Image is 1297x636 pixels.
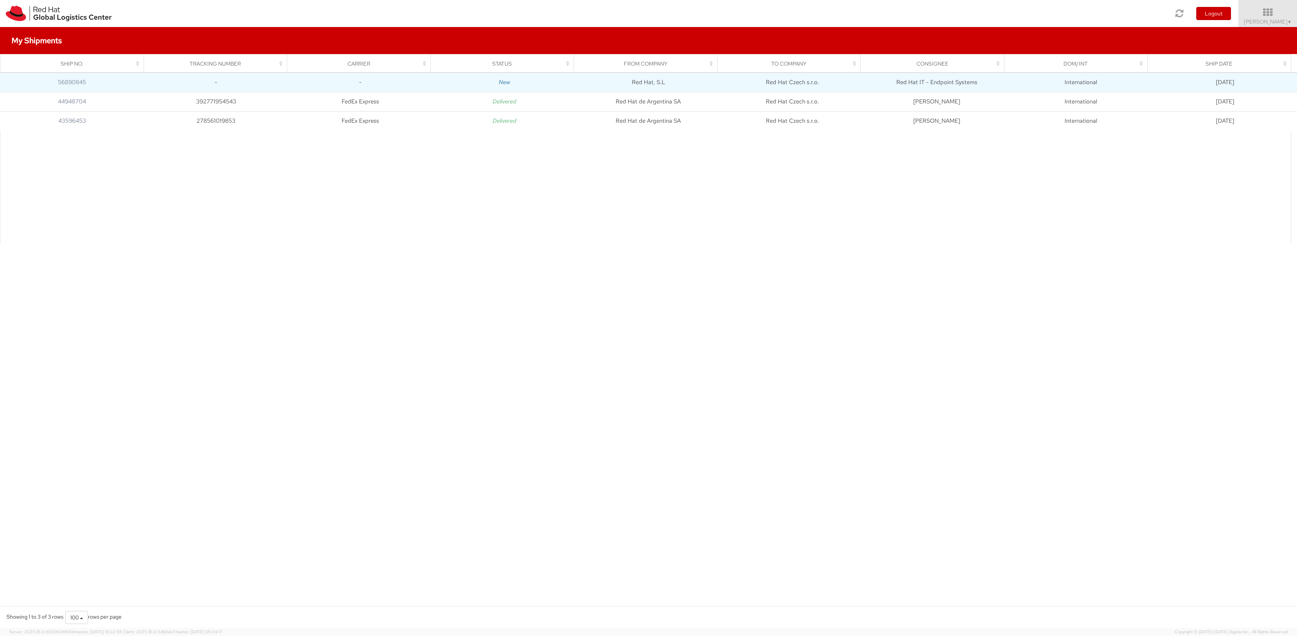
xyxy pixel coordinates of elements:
i: Delivered [493,98,516,105]
td: International [1009,112,1153,131]
div: Consignee [868,60,1002,68]
td: - [288,73,432,92]
a: 56890845 [58,78,86,86]
i: Delivered [493,117,516,125]
h4: My Shipments [12,36,62,45]
span: Server: 2025.19.0-b9208248b56 [9,629,122,634]
span: Copyright © [DATE]-[DATE] Agistix Inc., All Rights Reserved [1175,629,1288,635]
i: New [499,78,510,86]
td: Red Hat Czech s.r.o. [721,73,865,92]
img: rh-logistics-00dfa346123c4ec078e1.svg [6,6,112,21]
span: ▼ [1287,19,1292,25]
td: - [144,73,288,92]
td: 392771954543 [144,92,288,112]
td: International [1009,73,1153,92]
td: [DATE] [1153,92,1297,112]
span: Client: 2025.18.0-5db8ab7 [123,629,222,634]
div: Tracking Number [151,60,284,68]
div: Ship Date [1155,60,1289,68]
a: 44948704 [58,98,86,105]
td: Red Hat IT - Endpoint Systems [865,73,1009,92]
td: [DATE] [1153,73,1297,92]
td: [DATE] [1153,112,1297,131]
td: [PERSON_NAME] [865,92,1009,112]
span: [PERSON_NAME] [1244,18,1292,25]
td: [PERSON_NAME] [865,112,1009,131]
span: master, [DATE] 10:22:58 [75,629,122,634]
div: Carrier [294,60,428,68]
span: master, [DATE] 09:34:17 [175,629,222,634]
td: FedEx Express [288,112,432,131]
td: 278561019853 [144,112,288,131]
td: FedEx Express [288,92,432,112]
div: From Company [581,60,715,68]
td: Red Hat Czech s.r.o. [721,92,865,112]
div: Dom/Int [1011,60,1145,68]
div: Ship No. [7,60,141,68]
td: International [1009,92,1153,112]
td: Red Hat de Argentina SA [576,112,720,131]
td: Red Hat Czech s.r.o. [721,112,865,131]
td: Red Hat, S.L [576,73,720,92]
button: 100 [65,611,88,624]
span: Showing 1 to 3 of 3 rows [7,613,63,620]
div: rows per page [65,611,122,624]
button: Logout [1196,7,1231,20]
a: 43596453 [58,117,86,125]
td: Red Hat de Argentina SA [576,92,720,112]
div: Status [437,60,571,68]
span: 100 [70,614,79,621]
div: To Company [724,60,858,68]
